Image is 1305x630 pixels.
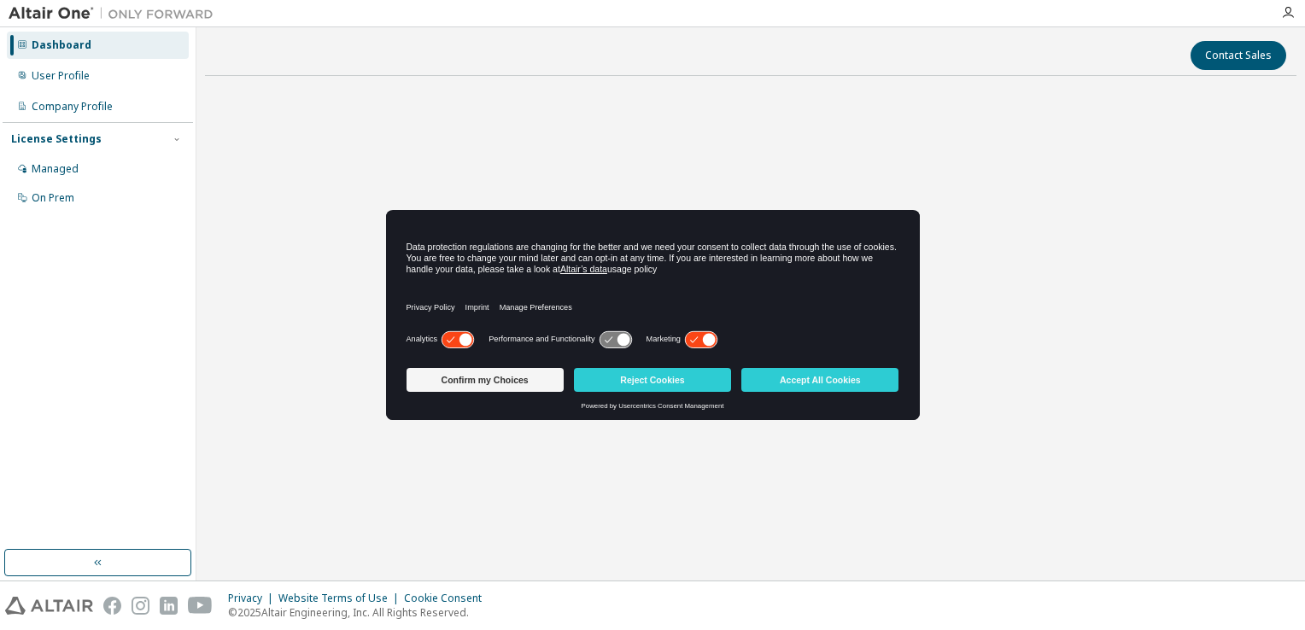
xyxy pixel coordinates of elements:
[9,5,222,22] img: Altair One
[228,592,278,605] div: Privacy
[160,597,178,615] img: linkedin.svg
[188,597,213,615] img: youtube.svg
[11,132,102,146] div: License Settings
[32,38,91,52] div: Dashboard
[5,597,93,615] img: altair_logo.svg
[103,597,121,615] img: facebook.svg
[32,191,74,205] div: On Prem
[32,100,113,114] div: Company Profile
[404,592,492,605] div: Cookie Consent
[32,69,90,83] div: User Profile
[228,605,492,620] p: © 2025 Altair Engineering, Inc. All Rights Reserved.
[278,592,404,605] div: Website Terms of Use
[132,597,149,615] img: instagram.svg
[32,162,79,176] div: Managed
[1191,41,1286,70] button: Contact Sales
